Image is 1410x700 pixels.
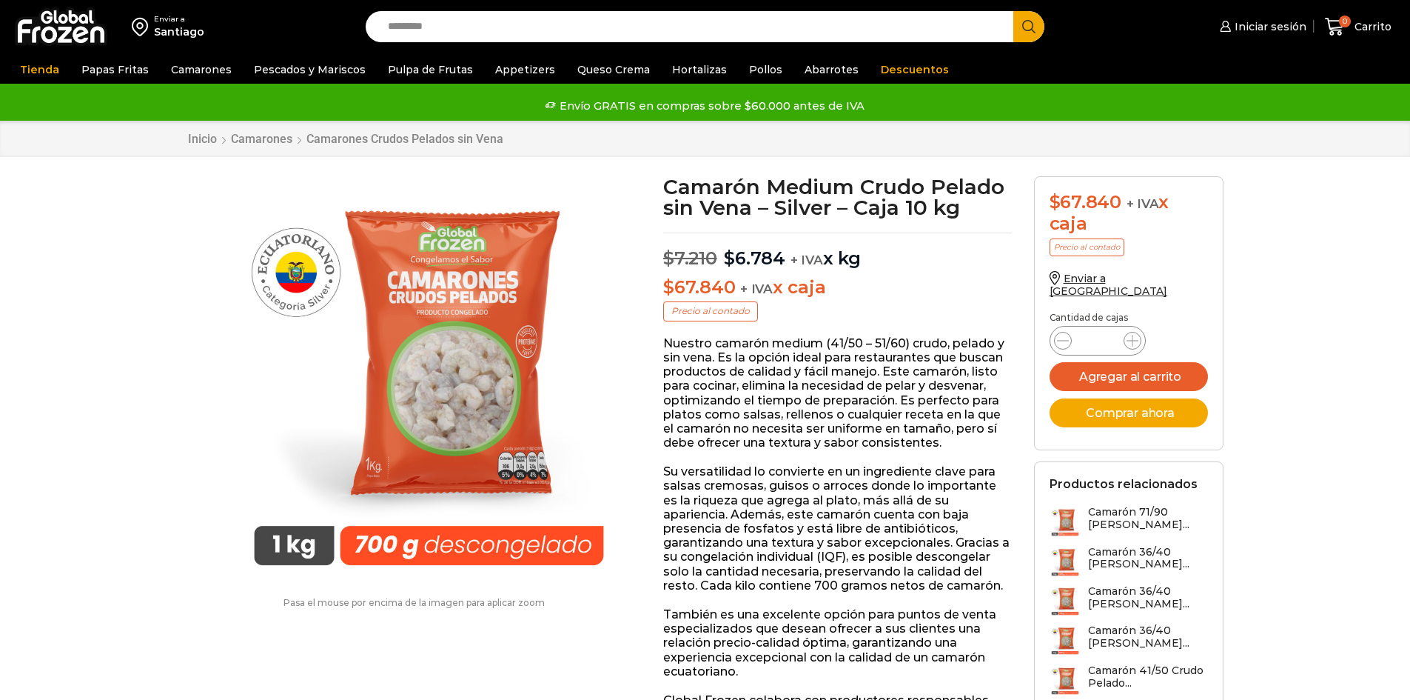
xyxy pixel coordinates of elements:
[663,176,1012,218] h1: Camarón Medium Crudo Pelado sin Vena – Silver – Caja 10 kg
[1088,624,1208,650] h3: Camarón 36/40 [PERSON_NAME]...
[1050,313,1208,323] p: Cantidad de cajas
[1050,272,1168,298] a: Enviar a [GEOGRAPHIC_DATA]
[230,132,293,146] a: Camarones
[1351,19,1391,34] span: Carrito
[1088,664,1208,690] h3: Camarón 41/50 Crudo Pelado...
[570,56,657,84] a: Queso Crema
[1050,477,1198,491] h2: Productos relacionados
[1050,664,1208,696] a: Camarón 41/50 Crudo Pelado...
[663,607,1012,679] p: También es una excelente opción para puntos de venta especializados que desean ofrecer a sus clie...
[164,56,239,84] a: Camarones
[1050,399,1208,427] button: Comprar ahora
[663,247,674,269] span: $
[1050,191,1061,213] span: $
[724,247,735,269] span: $
[1084,330,1112,351] input: Product quantity
[1127,196,1159,211] span: + IVA
[74,56,156,84] a: Papas Fritas
[154,24,204,39] div: Santiago
[740,281,773,296] span: + IVA
[663,276,735,298] bdi: 67.840
[187,132,218,146] a: Inicio
[187,132,504,146] nav: Breadcrumb
[246,56,373,84] a: Pescados y Mariscos
[1231,19,1306,34] span: Iniciar sesión
[1321,10,1395,44] a: 0 Carrito
[663,247,717,269] bdi: 7.210
[790,253,823,267] span: + IVA
[226,176,632,583] img: PM04004043
[1050,624,1208,656] a: Camarón 36/40 [PERSON_NAME]...
[1050,192,1208,235] div: x caja
[1013,11,1044,42] button: Search button
[1050,362,1208,391] button: Agregar al carrito
[724,247,785,269] bdi: 6.784
[663,277,1012,299] p: x caja
[1216,12,1306,41] a: Iniciar sesión
[488,56,563,84] a: Appetizers
[1088,506,1208,531] h3: Camarón 71/90 [PERSON_NAME]...
[380,56,480,84] a: Pulpa de Frutas
[154,14,204,24] div: Enviar a
[663,233,1012,270] p: x kg
[1050,239,1124,256] p: Precio al contado
[1050,546,1208,578] a: Camarón 36/40 [PERSON_NAME]...
[663,301,758,321] p: Precio al contado
[663,464,1012,593] p: Su versatilidad lo convierte en un ingrediente clave para salsas cremosas, guisos o arroces donde...
[1088,585,1208,610] h3: Camarón 36/40 [PERSON_NAME]...
[306,132,504,146] a: Camarones Crudos Pelados sin Vena
[13,56,67,84] a: Tienda
[663,276,674,298] span: $
[132,14,154,39] img: address-field-icon.svg
[1050,506,1208,538] a: Camarón 71/90 [PERSON_NAME]...
[1050,191,1121,213] bdi: 67.840
[1088,546,1208,571] h3: Camarón 36/40 [PERSON_NAME]...
[1050,585,1208,617] a: Camarón 36/40 [PERSON_NAME]...
[1339,16,1351,27] span: 0
[665,56,734,84] a: Hortalizas
[742,56,790,84] a: Pollos
[187,598,642,608] p: Pasa el mouse por encima de la imagen para aplicar zoom
[797,56,866,84] a: Abarrotes
[873,56,956,84] a: Descuentos
[663,336,1012,450] p: Nuestro camarón medium (41/50 – 51/60) crudo, pelado y sin vena. Es la opción ideal para restaura...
